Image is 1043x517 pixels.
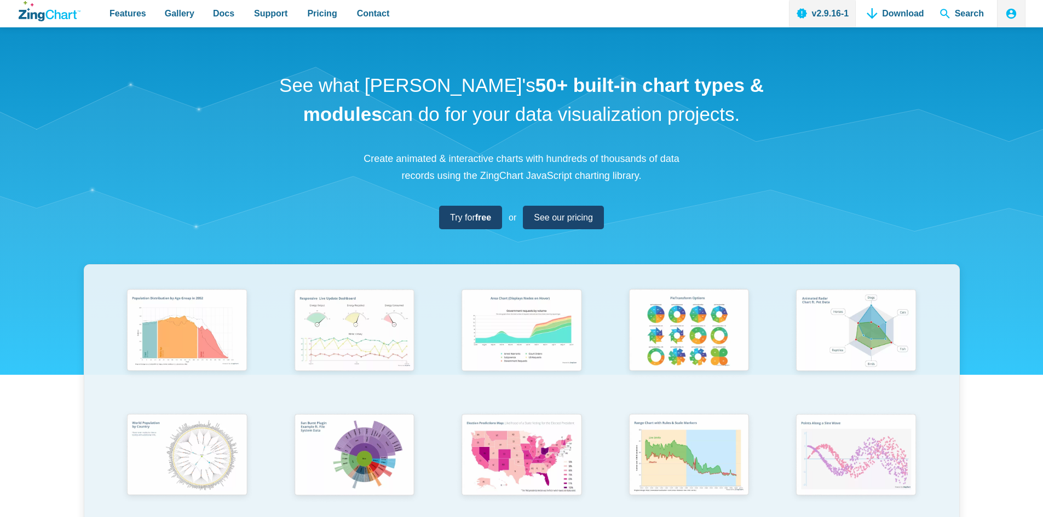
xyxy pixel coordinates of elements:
[358,150,686,184] p: Create animated & interactive charts with hundreds of thousands of data records using the ZingCha...
[270,284,438,408] a: Responsive Live Update Dashboard
[509,210,516,225] span: or
[110,6,146,21] span: Features
[523,206,604,229] a: See our pricing
[307,6,337,21] span: Pricing
[773,284,940,408] a: Animated Radar Chart ft. Pet Data
[454,284,588,379] img: Area Chart (Displays Nodes on Hover)
[439,206,502,229] a: Try forfree
[275,71,768,129] h1: See what [PERSON_NAME]'s can do for your data visualization projects.
[450,210,491,225] span: Try for
[303,74,764,125] strong: 50+ built-in chart types & modules
[789,284,923,379] img: Animated Radar Chart ft. Pet Data
[120,284,253,379] img: Population Distribution by Age Group in 2052
[622,409,756,504] img: Range Chart with Rultes & Scale Markers
[254,6,287,21] span: Support
[475,213,491,222] strong: free
[605,284,773,408] a: Pie Transform Options
[120,409,253,504] img: World Population by Country
[454,409,588,504] img: Election Predictions Map
[287,409,421,504] img: Sun Burst Plugin Example ft. File System Data
[165,6,194,21] span: Gallery
[103,284,271,408] a: Population Distribution by Age Group in 2052
[287,284,421,379] img: Responsive Live Update Dashboard
[19,1,80,21] a: ZingChart Logo. Click to return to the homepage
[213,6,234,21] span: Docs
[789,409,923,504] img: Points Along a Sine Wave
[534,210,593,225] span: See our pricing
[357,6,390,21] span: Contact
[438,284,606,408] a: Area Chart (Displays Nodes on Hover)
[622,284,756,379] img: Pie Transform Options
